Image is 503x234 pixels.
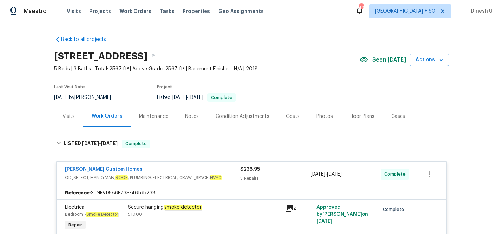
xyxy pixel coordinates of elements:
[115,175,128,180] em: ROOF
[316,205,368,224] span: Approved by [PERSON_NAME] on
[359,4,364,11] div: 436
[24,8,47,15] span: Maestro
[65,174,240,181] span: OD_SELECT, HANDYMAN, , PLUMBING, ELECTRICAL, CRAWL_SPACE,
[311,172,325,177] span: [DATE]
[54,85,85,89] span: Last Visit Date
[189,95,203,100] span: [DATE]
[65,205,86,210] span: Electrical
[240,167,260,172] span: $238.95
[383,206,407,213] span: Complete
[86,212,118,217] em: Smoke Detector
[82,141,118,146] span: -
[311,171,342,178] span: -
[123,140,150,147] span: Complete
[54,36,121,43] a: Back to all projects
[216,113,269,120] div: Condition Adjustments
[89,8,111,15] span: Projects
[468,8,493,15] span: Dinesh U
[210,175,222,180] em: HVAC
[183,8,210,15] span: Properties
[316,219,332,224] span: [DATE]
[410,54,449,66] button: Actions
[218,8,264,15] span: Geo Assignments
[128,204,281,211] div: Secure hanging
[65,212,118,217] span: Bedroom -
[350,113,374,120] div: Floor Plans
[316,113,333,120] div: Photos
[54,65,360,72] span: 5 Beds | 3 Baths | Total: 2567 ft² | Above Grade: 2567 ft² | Basement Finished: N/A | 2018
[157,85,172,89] span: Project
[92,113,122,120] div: Work Orders
[65,167,143,172] a: [PERSON_NAME] Custom Homes
[185,113,199,120] div: Notes
[54,133,449,155] div: LISTED [DATE]-[DATE]Complete
[172,95,203,100] span: -
[64,140,118,148] h6: LISTED
[54,53,147,60] h2: [STREET_ADDRESS]
[286,113,300,120] div: Costs
[164,205,202,210] em: smoke detector
[101,141,118,146] span: [DATE]
[240,175,311,182] div: 5 Repairs
[375,8,435,15] span: [GEOGRAPHIC_DATA] + 60
[139,113,168,120] div: Maintenance
[65,190,91,197] b: Reference:
[327,172,342,177] span: [DATE]
[208,95,235,100] span: Complete
[285,204,312,212] div: 2
[391,113,405,120] div: Cases
[372,56,406,63] span: Seen [DATE]
[157,95,236,100] span: Listed
[54,93,119,102] div: by [PERSON_NAME]
[63,113,75,120] div: Visits
[67,8,81,15] span: Visits
[54,95,69,100] span: [DATE]
[128,212,142,217] span: $10.00
[82,141,99,146] span: [DATE]
[172,95,187,100] span: [DATE]
[416,56,443,64] span: Actions
[119,8,151,15] span: Work Orders
[66,221,85,228] span: Repair
[57,187,446,199] div: 3TNRVD586EZ3S-46fdb238d
[160,9,174,14] span: Tasks
[147,50,160,63] button: Copy Address
[384,171,408,178] span: Complete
